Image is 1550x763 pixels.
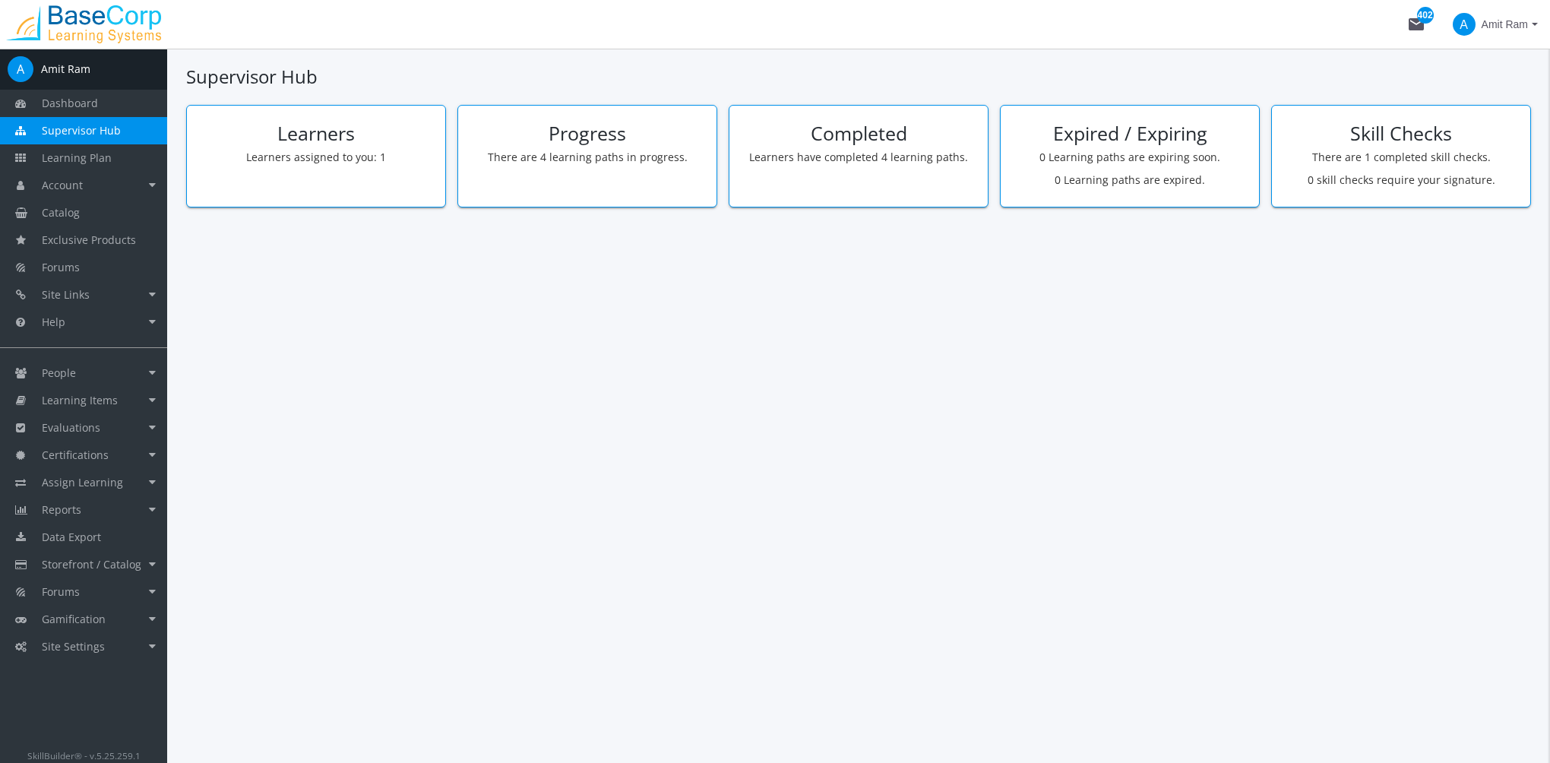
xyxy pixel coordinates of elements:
span: A [1453,13,1476,36]
span: Data Export [42,530,101,544]
span: Certifications [42,448,109,462]
span: A [8,56,33,82]
span: Catalog [42,205,80,220]
p: There are 1 completed skill checks. [1283,150,1519,165]
span: Dashboard [42,96,98,110]
h1: Supervisor Hub [186,64,1531,90]
span: Site Links [42,287,90,302]
span: Storefront / Catalog [42,557,141,571]
h2: Expired / Expiring [1012,123,1248,144]
span: Site Settings [42,639,105,654]
span: Assign Learning [42,475,123,489]
span: Gamification [42,612,106,626]
h2: Progress [470,123,705,144]
span: People [42,366,76,380]
span: Supervisor Hub [42,123,121,138]
p: 0 Learning paths are expired. [1012,173,1248,188]
span: Exclusive Products [42,233,136,247]
span: Forums [42,584,80,599]
p: Learners have completed 4 learning paths. [741,150,976,165]
span: Help [42,315,65,329]
span: Reports [42,502,81,517]
span: Amit Ram [1482,11,1528,38]
span: Learning Plan [42,150,112,165]
p: There are 4 learning paths in progress. [470,150,705,165]
h2: Learners [198,123,434,144]
div: Amit Ram [41,62,90,77]
span: Forums [42,260,80,274]
small: SkillBuilder® - v.5.25.259.1 [27,749,141,761]
h2: Completed [741,123,976,144]
p: Learners assigned to you: 1 [198,150,434,165]
span: Account [42,178,83,192]
p: 0 Learning paths are expiring soon. [1012,150,1248,165]
span: Learning Items [42,393,118,407]
mat-icon: mail [1407,15,1425,33]
h2: Skill Checks [1283,123,1519,144]
p: 0 skill checks require your signature. [1283,173,1519,188]
span: Evaluations [42,420,100,435]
